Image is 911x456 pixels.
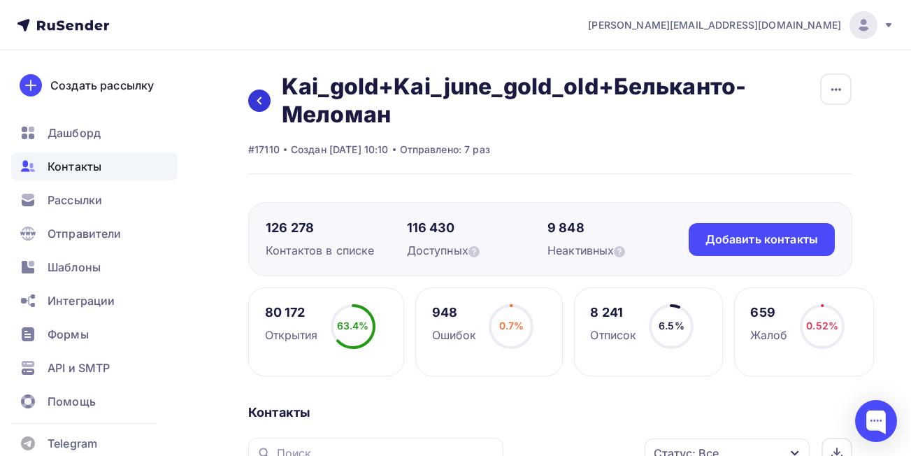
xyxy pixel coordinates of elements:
span: Дашборд [48,124,101,141]
div: 9 848 [547,220,689,236]
span: Шаблоны [48,259,101,276]
span: Помощь [48,393,96,410]
span: API и SMTP [48,359,110,376]
a: Отправители [11,220,178,248]
span: [PERSON_NAME][EMAIL_ADDRESS][DOMAIN_NAME] [588,18,841,32]
a: Формы [11,320,178,348]
div: 116 430 [407,220,548,236]
span: Контакты [48,158,101,175]
span: 0.7% [499,320,524,332]
div: 80 172 [265,304,318,321]
div: Контактов в списке [266,242,407,259]
div: Добавить контакты [705,231,818,248]
a: Шаблоны [11,253,178,281]
a: [PERSON_NAME][EMAIL_ADDRESS][DOMAIN_NAME] [588,11,894,39]
div: Доступных [407,242,548,259]
span: Формы [48,326,89,343]
span: Отправители [48,225,122,242]
span: 6.5% [659,320,684,332]
a: Дашборд [11,119,178,147]
a: Контакты [11,152,178,180]
div: 8 241 [590,304,636,321]
h2: Kai_gold+Kai_june_gold_old+Бельканто-Меломан [282,73,819,129]
div: Создан [DATE] 10:10 [291,143,389,157]
span: Telegram [48,435,97,452]
span: 0.52% [806,320,838,332]
div: Отправлено: 7 раз [400,143,490,157]
div: #17110 [248,143,280,157]
div: Создать рассылку [50,77,154,94]
a: Рассылки [11,186,178,214]
div: Отписок [590,327,636,343]
div: Открытия [265,327,318,343]
div: Контакты [248,404,852,421]
span: Рассылки [48,192,102,208]
div: 659 [750,304,787,321]
div: Неактивных [547,242,689,259]
span: 63.4% [337,320,369,332]
div: Жалоб [750,327,787,343]
div: 126 278 [266,220,407,236]
div: 948 [432,304,477,321]
div: Ошибок [432,327,477,343]
span: Интеграции [48,292,115,309]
